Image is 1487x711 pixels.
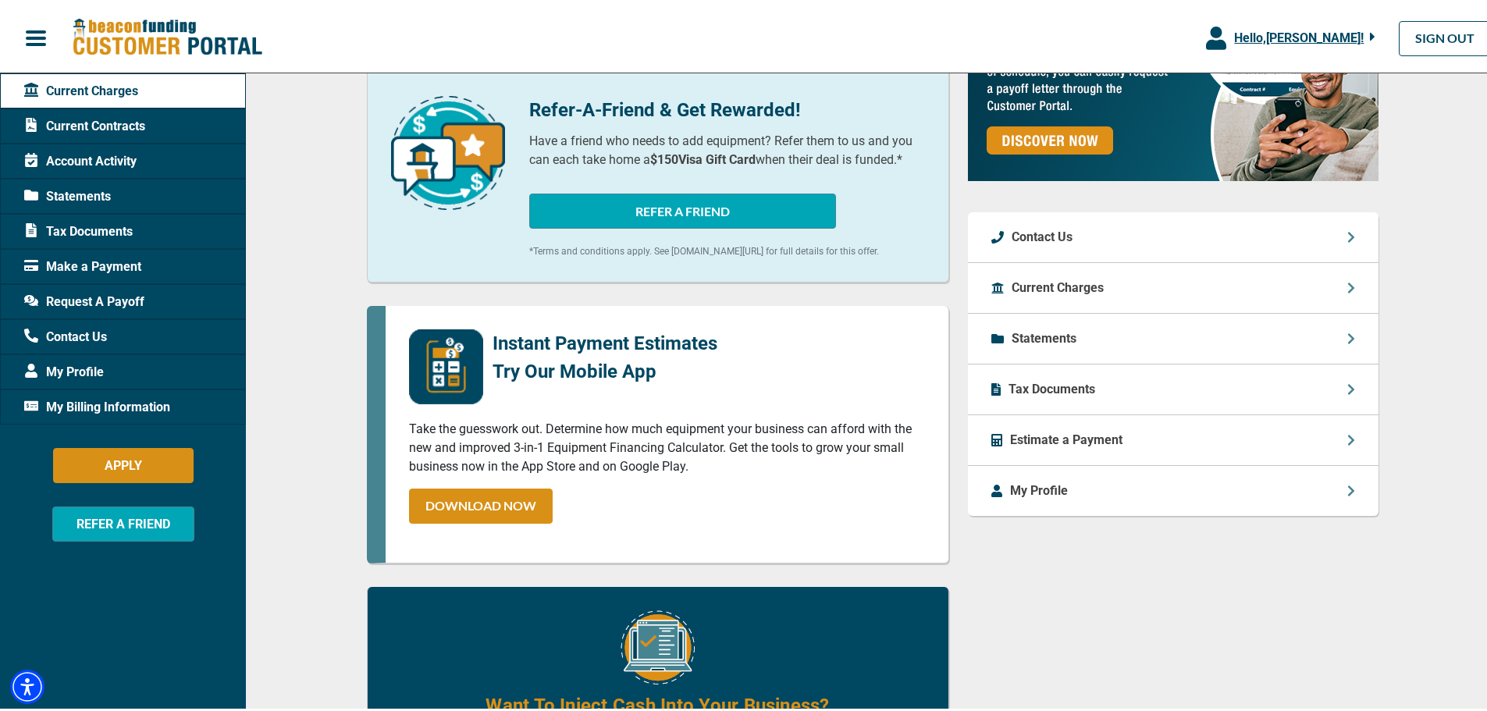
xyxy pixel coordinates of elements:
[529,129,925,166] p: Have a friend who needs to add equipment? Refer them to us and you can each take home a when thei...
[24,219,133,238] span: Tax Documents
[24,254,141,273] span: Make a Payment
[409,417,925,473] p: Take the guesswork out. Determine how much equipment your business can afford with the new and im...
[1234,27,1364,42] span: Hello, [PERSON_NAME] !
[621,607,695,681] img: Equipment Financing Online Image
[529,93,925,121] p: Refer-A-Friend & Get Rewarded!
[24,360,104,379] span: My Profile
[24,79,138,98] span: Current Charges
[24,325,107,343] span: Contact Us
[24,395,170,414] span: My Billing Information
[1012,326,1076,345] p: Statements
[52,503,194,539] button: REFER A FRIEND
[53,445,194,480] button: APPLY
[650,149,756,164] b: $150 Visa Gift Card
[24,290,144,308] span: Request A Payoff
[24,114,145,133] span: Current Contracts
[409,485,553,521] a: DOWNLOAD NOW
[1009,377,1095,396] p: Tax Documents
[72,15,262,55] img: Beacon Funding Customer Portal Logo
[1010,478,1068,497] p: My Profile
[1012,276,1104,294] p: Current Charges
[493,354,717,382] p: Try Our Mobile App
[24,149,137,168] span: Account Activity
[391,93,505,207] img: refer-a-friend-icon.png
[1010,428,1122,446] p: Estimate a Payment
[409,326,483,401] img: mobile-app-logo.png
[529,241,925,255] p: *Terms and conditions apply. See [DOMAIN_NAME][URL] for full details for this offer.
[1012,225,1073,244] p: Contact Us
[24,184,111,203] span: Statements
[10,667,44,701] div: Accessibility Menu
[529,190,836,226] button: REFER A FRIEND
[493,326,717,354] p: Instant Payment Estimates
